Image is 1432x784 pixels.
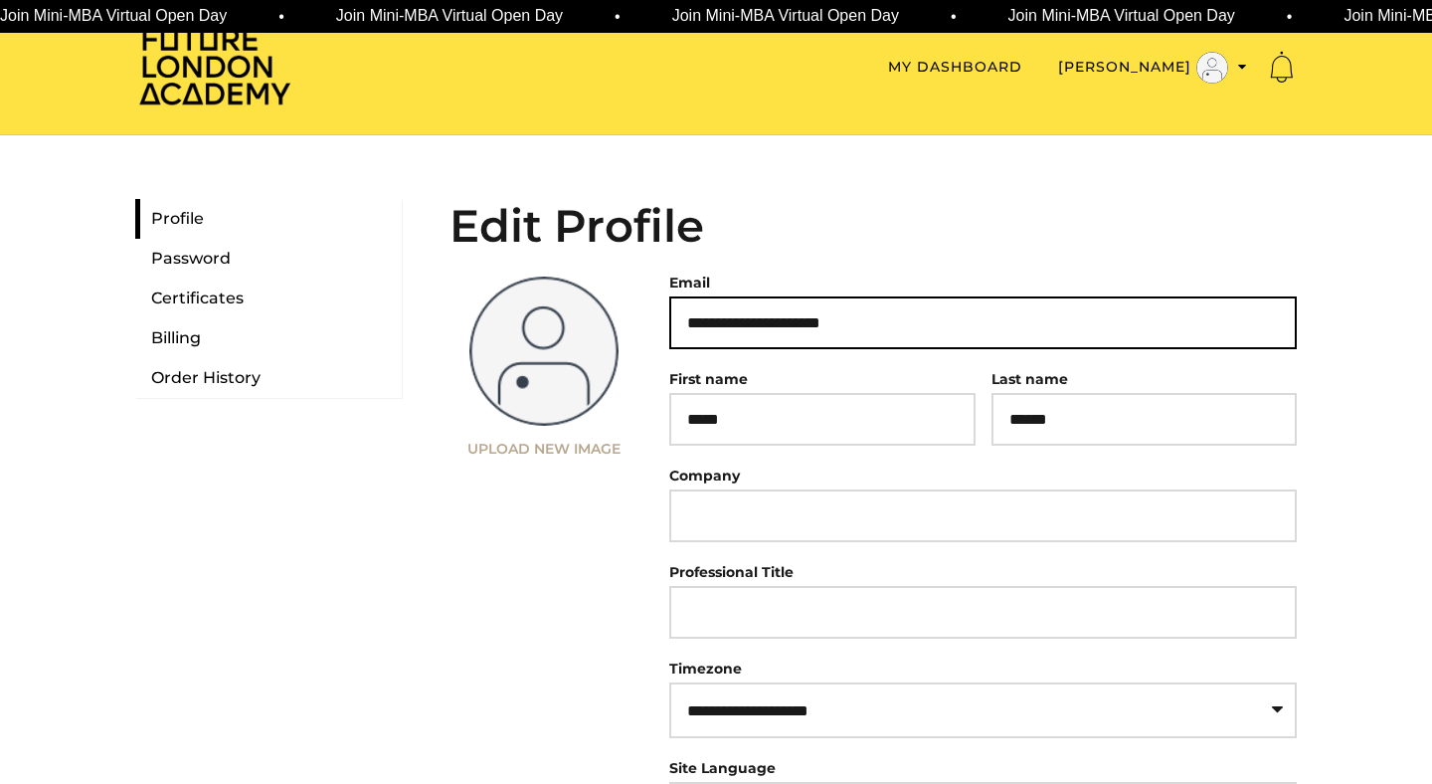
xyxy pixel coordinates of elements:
[135,318,402,358] a: Billing
[135,199,402,239] a: Profile
[615,5,621,29] span: •
[135,239,402,279] a: Password
[951,5,957,29] span: •
[1287,5,1293,29] span: •
[669,269,710,296] label: Email
[449,199,1297,253] h2: Edit Profile
[278,5,284,29] span: •
[135,279,402,318] a: Certificates
[669,370,748,388] label: First name
[888,57,1022,78] a: My Dashboard
[669,558,794,586] label: Professional Title
[669,660,742,678] label: Timezone
[1058,52,1247,84] button: Toggle menu
[135,26,294,106] img: Home Page
[669,462,740,490] label: Company
[135,358,402,398] a: Order History
[449,442,637,456] label: Upload New Image
[669,759,776,777] label: Site Language
[991,370,1068,388] label: Last name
